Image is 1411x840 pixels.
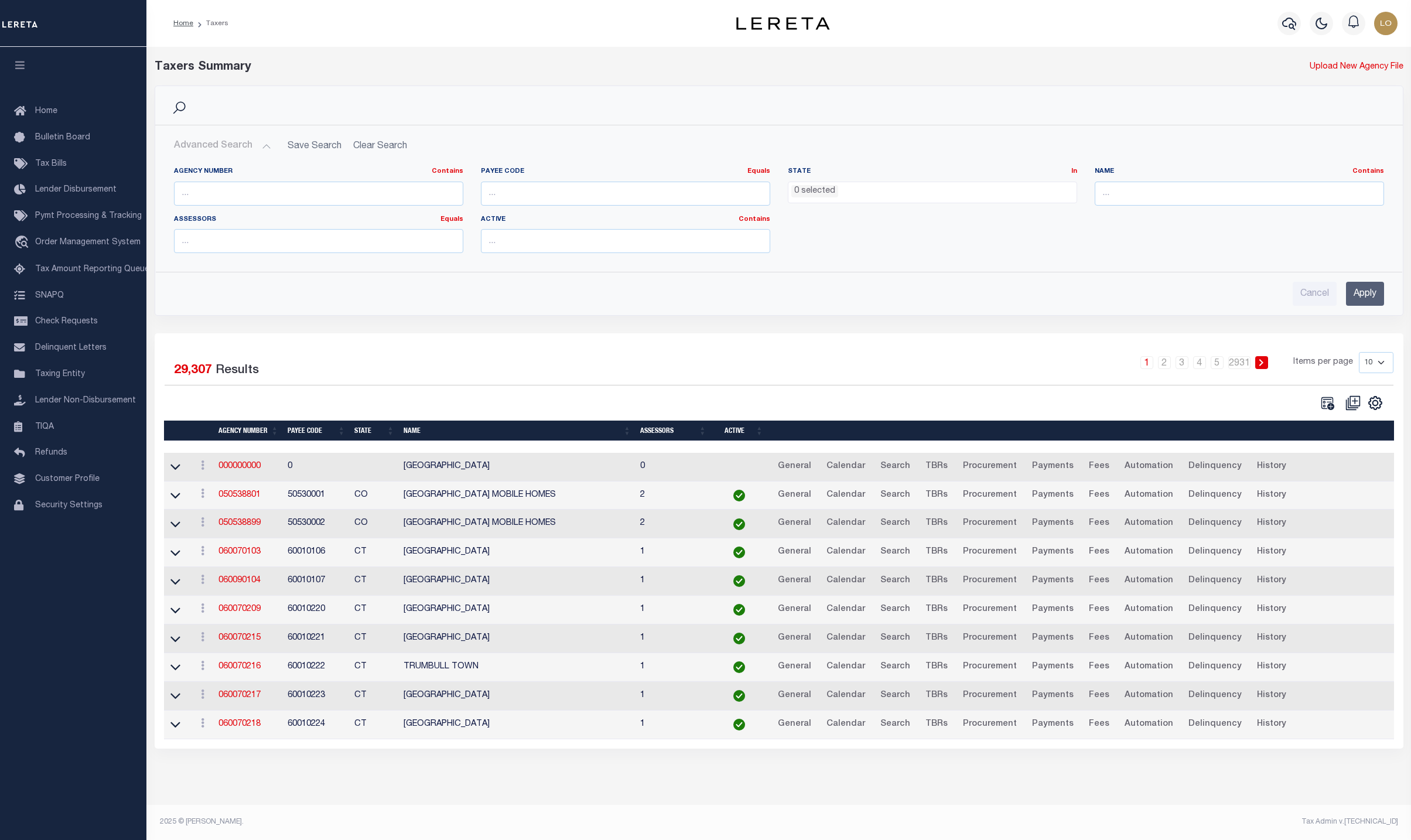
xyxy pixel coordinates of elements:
[920,658,953,677] a: TBRs
[155,59,1087,76] div: Taxers Summary
[481,167,770,177] label: Payee Code
[636,538,711,567] td: 1
[216,361,259,380] label: Results
[875,543,915,562] a: Search
[773,600,816,619] a: General
[174,364,212,377] span: 29,307
[173,20,193,27] a: Home
[1027,543,1079,562] a: Payments
[283,624,350,653] td: 60010221
[1183,457,1247,476] a: Delinquency
[1176,356,1188,369] a: 3
[733,604,745,616] img: check-icon-green.svg
[636,596,711,624] td: 1
[821,457,870,476] a: Calendar
[399,538,636,567] td: [GEOGRAPHIC_DATA]
[875,457,915,476] a: Search
[1352,168,1384,175] a: Contains
[821,629,870,648] a: Calendar
[1183,687,1247,705] a: Delinquency
[1027,457,1079,476] a: Payments
[636,510,711,538] td: 2
[636,624,711,653] td: 1
[773,486,816,505] a: General
[733,575,745,587] img: check-icon-green.svg
[958,658,1022,677] a: Procurement
[174,229,463,253] input: ...
[283,653,350,682] td: 60010222
[920,486,953,505] a: TBRs
[35,344,107,352] span: Delinquent Letters
[350,538,399,567] td: CT
[399,682,636,711] td: [GEOGRAPHIC_DATA]
[636,682,711,711] td: 1
[218,491,261,499] a: 050538801
[1119,600,1178,619] a: Automation
[35,291,64,299] span: SNAPQ
[1293,356,1353,369] span: Items per page
[1183,486,1247,505] a: Delinquency
[920,572,953,590] a: TBRs
[35,422,54,431] span: TIQA
[821,687,870,705] a: Calendar
[1084,457,1115,476] a: Fees
[636,421,711,441] th: Assessors: activate to sort column ascending
[1346,282,1384,306] input: Apply
[1027,572,1079,590] a: Payments
[733,547,745,558] img: check-icon-green.svg
[399,624,636,653] td: [GEOGRAPHIC_DATA]
[218,691,261,699] a: 060070217
[35,212,142,220] span: Pymt Processing & Tracking
[1310,61,1403,74] a: Upload New Agency File
[920,600,953,619] a: TBRs
[773,715,816,734] a: General
[733,661,745,673] img: check-icon-green.svg
[1084,543,1115,562] a: Fees
[1095,182,1384,206] input: ...
[1084,600,1115,619] a: Fees
[773,687,816,705] a: General
[958,600,1022,619] a: Procurement
[958,687,1022,705] a: Procurement
[218,634,261,642] a: 060070215
[1119,658,1178,677] a: Automation
[350,653,399,682] td: CT
[1084,572,1115,590] a: Fees
[1140,356,1153,369] a: 1
[35,107,57,115] span: Home
[821,658,870,677] a: Calendar
[875,486,915,505] a: Search
[821,572,870,590] a: Calendar
[214,421,283,441] th: Agency Number: activate to sort column ascending
[958,715,1022,734] a: Procurement
[1119,715,1178,734] a: Automation
[958,629,1022,648] a: Procurement
[1252,687,1292,705] a: History
[733,490,745,501] img: check-icon-green.svg
[283,421,350,441] th: Payee Code: activate to sort column ascending
[1183,715,1247,734] a: Delinquency
[350,567,399,596] td: CT
[1027,600,1079,619] a: Payments
[440,216,463,223] a: Equals
[399,510,636,538] td: [GEOGRAPHIC_DATA] MOBILE HOMES
[1027,486,1079,505] a: Payments
[747,168,770,175] a: Equals
[1183,514,1247,533] a: Delinquency
[958,514,1022,533] a: Procurement
[218,663,261,671] a: 060070216
[174,182,463,206] input: ...
[875,687,915,705] a: Search
[174,167,463,177] label: Agency Number
[875,514,915,533] a: Search
[1183,658,1247,677] a: Delinquency
[636,482,711,510] td: 2
[218,720,261,728] a: 060070218
[636,567,711,596] td: 1
[958,572,1022,590] a: Procurement
[35,370,85,378] span: Taxing Entity
[283,510,350,538] td: 50530002
[399,711,636,739] td: [GEOGRAPHIC_DATA]
[283,711,350,739] td: 60010224
[1228,356,1251,369] a: 2931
